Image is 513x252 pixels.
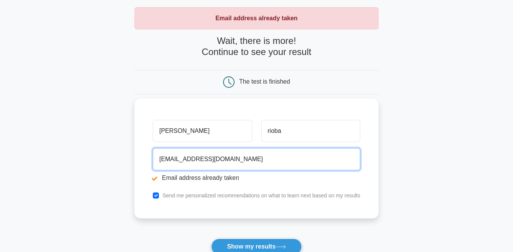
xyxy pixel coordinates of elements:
[261,120,360,142] input: Last name
[153,173,360,183] li: Email address already taken
[215,15,298,21] strong: Email address already taken
[239,78,290,85] div: The test is finished
[153,148,360,170] input: Email
[162,192,360,199] label: Send me personalized recommendations on what to learn next based on my results
[153,120,252,142] input: First name
[134,36,379,58] h4: Wait, there is more! Continue to see your result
